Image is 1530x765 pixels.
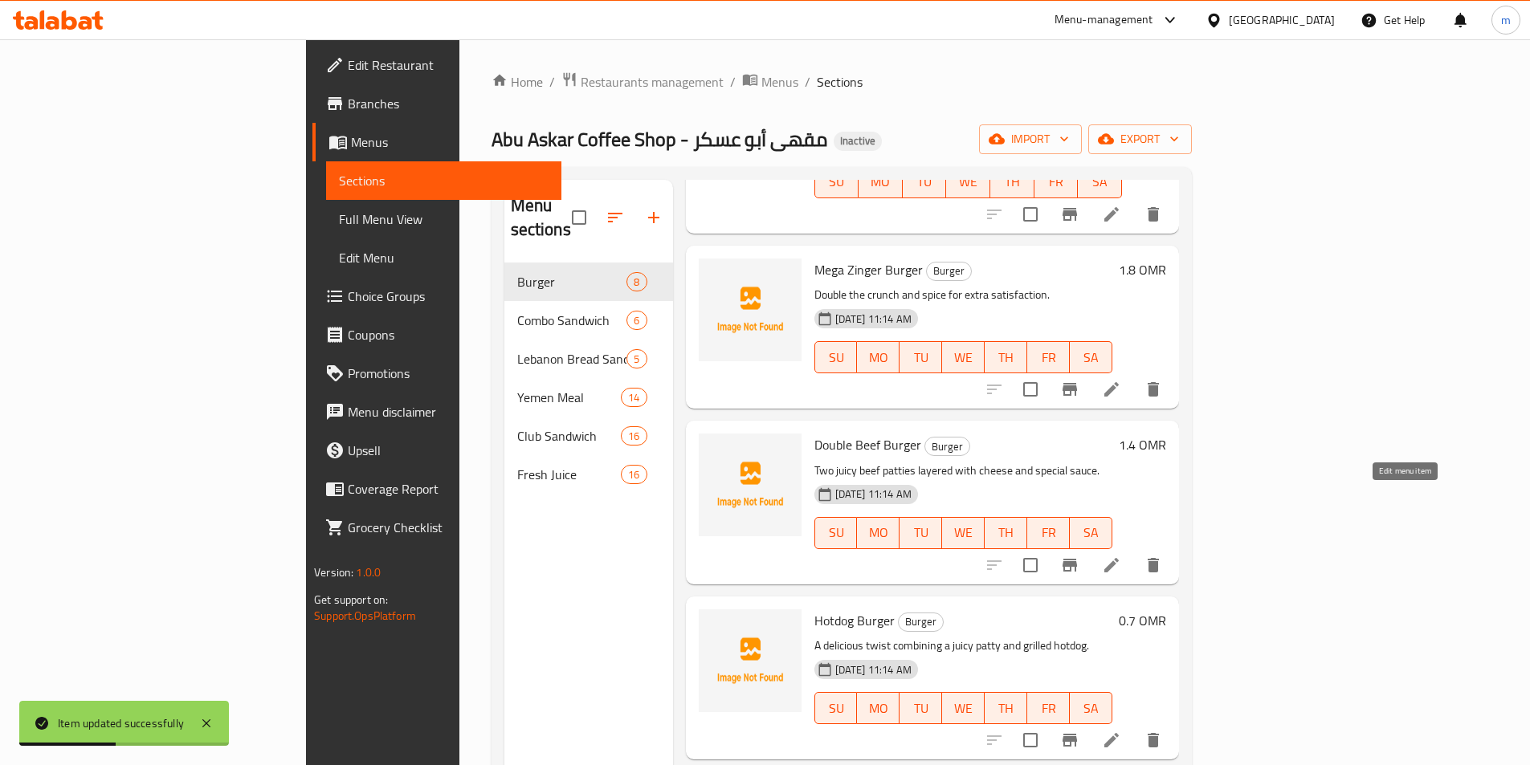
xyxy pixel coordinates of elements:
[348,55,549,75] span: Edit Restaurant
[626,349,647,368] div: items
[814,285,1112,305] p: Double the crunch and spice for extra satisfaction.
[1134,195,1173,234] button: delete
[1014,548,1047,582] span: Select to update
[1034,521,1063,544] span: FR
[326,161,561,200] a: Sections
[1119,433,1166,456] h6: 1.4 OMR
[351,132,549,152] span: Menus
[312,508,561,547] a: Grocery Checklist
[348,94,549,113] span: Branches
[991,697,1021,720] span: TH
[1076,521,1106,544] span: SA
[348,287,549,306] span: Choice Groups
[517,272,627,291] span: Burger
[517,349,627,368] div: Lebanon Bread Sandwich
[348,518,549,537] span: Grocery Checklist
[834,132,882,151] div: Inactive
[348,325,549,344] span: Coupons
[829,662,918,678] span: [DATE] 11:14 AM
[492,121,827,157] span: Abu Askar Coffee Shop - مقهى أبو عسكر
[699,258,802,361] img: Mega Zinger Burger
[822,521,851,544] span: SU
[814,433,921,457] span: Double Beef Burger
[991,346,1021,369] span: TH
[348,402,549,421] span: Menu disclaimer
[822,697,851,720] span: SU
[626,311,647,330] div: items
[942,692,985,724] button: WE
[504,256,673,500] nav: Menu sections
[1055,10,1153,30] div: Menu-management
[562,201,596,234] span: Select all sections
[1134,721,1173,759] button: delete
[834,134,882,148] span: Inactive
[906,521,936,544] span: TU
[906,346,936,369] span: TU
[857,692,900,724] button: MO
[1134,370,1173,409] button: delete
[1051,195,1089,234] button: Branch-specific-item
[1041,170,1072,193] span: FR
[326,238,561,277] a: Edit Menu
[985,692,1027,724] button: TH
[949,697,978,720] span: WE
[946,166,990,198] button: WE
[312,123,561,161] a: Menus
[829,486,918,502] span: [DATE] 11:14 AM
[504,340,673,378] div: Lebanon Bread Sandwich5
[1102,205,1121,224] a: Edit menu item
[942,341,985,373] button: WE
[621,426,647,446] div: items
[1014,197,1047,231] span: Select to update
[314,562,353,583] span: Version:
[1014,372,1047,406] span: Select to update
[863,346,893,369] span: MO
[829,311,918,327] span: [DATE] 11:14 AM
[985,517,1027,549] button: TH
[857,341,900,373] button: MO
[817,72,863,92] span: Sections
[900,692,942,724] button: TU
[312,470,561,508] a: Coverage Report
[312,393,561,431] a: Menu disclaimer
[699,433,802,536] img: Double Beef Burger
[761,72,798,92] span: Menus
[504,455,673,494] div: Fresh Juice16
[1076,697,1106,720] span: SA
[1102,380,1121,399] a: Edit menu item
[314,589,388,610] span: Get support on:
[1101,129,1179,149] span: export
[822,346,851,369] span: SU
[865,170,896,193] span: MO
[1027,692,1070,724] button: FR
[517,465,622,484] span: Fresh Juice
[348,364,549,383] span: Promotions
[814,692,858,724] button: SU
[1034,166,1079,198] button: FR
[814,517,858,549] button: SU
[1051,546,1089,584] button: Branch-specific-item
[926,262,972,281] div: Burger
[925,437,969,456] span: Burger
[857,517,900,549] button: MO
[504,301,673,340] div: Combo Sandwich6
[899,612,943,631] span: Burger
[909,170,940,193] span: TU
[863,521,893,544] span: MO
[1078,166,1122,198] button: SA
[900,517,942,549] button: TU
[356,562,381,583] span: 1.0.0
[504,378,673,417] div: Yemen Meal14
[312,46,561,84] a: Edit Restaurant
[814,636,1112,656] p: A delicious twist combining a juicy patty and grilled hotdog.
[1070,341,1112,373] button: SA
[622,429,646,444] span: 16
[992,129,1069,149] span: import
[621,465,647,484] div: items
[1501,11,1511,29] span: m
[1119,258,1166,281] h6: 1.8 OMR
[596,198,634,237] span: Sort sections
[814,608,895,633] span: Hotdog Burger
[504,417,673,455] div: Club Sandwich16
